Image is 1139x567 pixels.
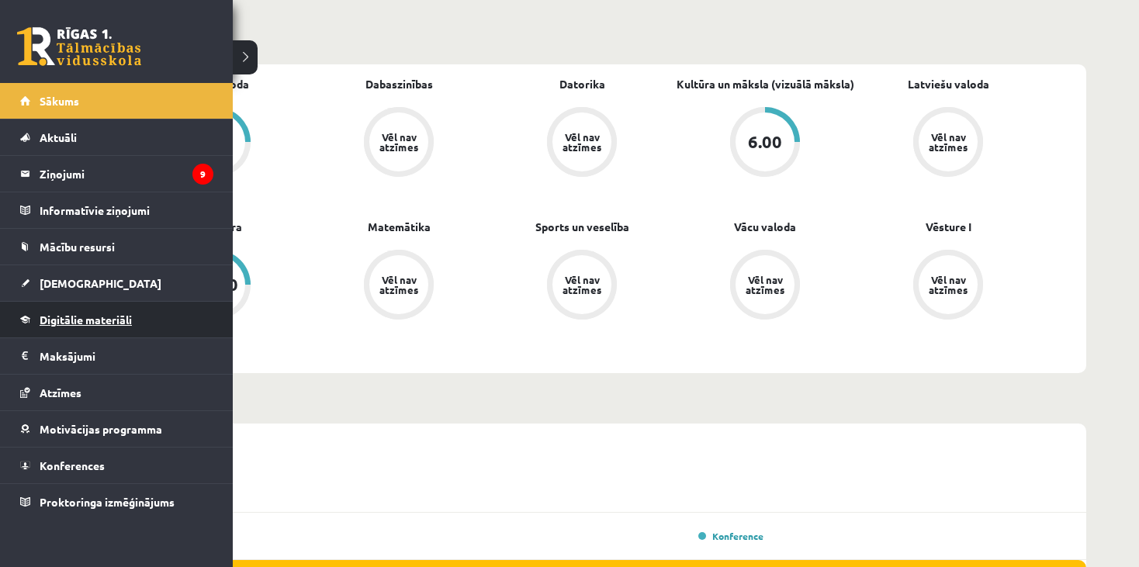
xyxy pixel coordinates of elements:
[743,275,787,295] div: Vēl nav atzīmes
[748,133,782,150] div: 6.00
[20,484,213,520] a: Proktoringa izmēģinājums
[307,250,490,323] a: Vēl nav atzīmes
[40,422,162,436] span: Motivācijas programma
[560,132,604,152] div: Vēl nav atzīmes
[377,132,421,152] div: Vēl nav atzīmes
[20,156,213,192] a: Ziņojumi9
[559,76,605,92] a: Datorika
[673,250,857,323] a: Vēl nav atzīmes
[40,458,105,472] span: Konferences
[490,250,673,323] a: Vēl nav atzīmes
[490,107,673,180] a: Vēl nav atzīmes
[93,424,1086,465] div: (13.10 - 19.10)
[926,219,971,235] a: Vēsture I
[20,302,213,337] a: Digitālie materiāli
[734,219,796,235] a: Vācu valoda
[17,27,141,66] a: Rīgas 1. Tālmācības vidusskola
[40,156,213,192] legend: Ziņojumi
[20,83,213,119] a: Sākums
[40,94,79,108] span: Sākums
[20,411,213,447] a: Motivācijas programma
[677,76,854,92] a: Kultūra un māksla (vizuālā māksla)
[20,192,213,228] a: Informatīvie ziņojumi
[99,393,1080,414] p: Nedēļa
[698,530,763,542] a: Konference
[40,495,175,509] span: Proktoringa izmēģinājums
[926,132,970,152] div: Vēl nav atzīmes
[20,338,213,374] a: Maksājumi
[192,164,213,185] i: 9
[857,107,1040,180] a: Vēl nav atzīmes
[673,107,857,180] a: 6.00
[40,130,77,144] span: Aktuāli
[368,219,431,235] a: Matemātika
[857,250,1040,323] a: Vēl nav atzīmes
[40,240,115,254] span: Mācību resursi
[20,119,213,155] a: Aktuāli
[365,76,433,92] a: Dabaszinības
[40,192,213,228] legend: Informatīvie ziņojumi
[20,265,213,301] a: [DEMOGRAPHIC_DATA]
[40,313,132,327] span: Digitālie materiāli
[20,375,213,410] a: Atzīmes
[20,448,213,483] a: Konferences
[20,229,213,264] a: Mācību resursi
[535,219,629,235] a: Sports un veselība
[99,34,1080,55] p: Mācību plāns 10.b1 klase
[307,107,490,180] a: Vēl nav atzīmes
[560,275,604,295] div: Vēl nav atzīmes
[40,338,213,374] legend: Maksājumi
[926,275,970,295] div: Vēl nav atzīmes
[377,275,421,295] div: Vēl nav atzīmes
[40,385,81,399] span: Atzīmes
[908,76,989,92] a: Latviešu valoda
[40,276,161,290] span: [DEMOGRAPHIC_DATA]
